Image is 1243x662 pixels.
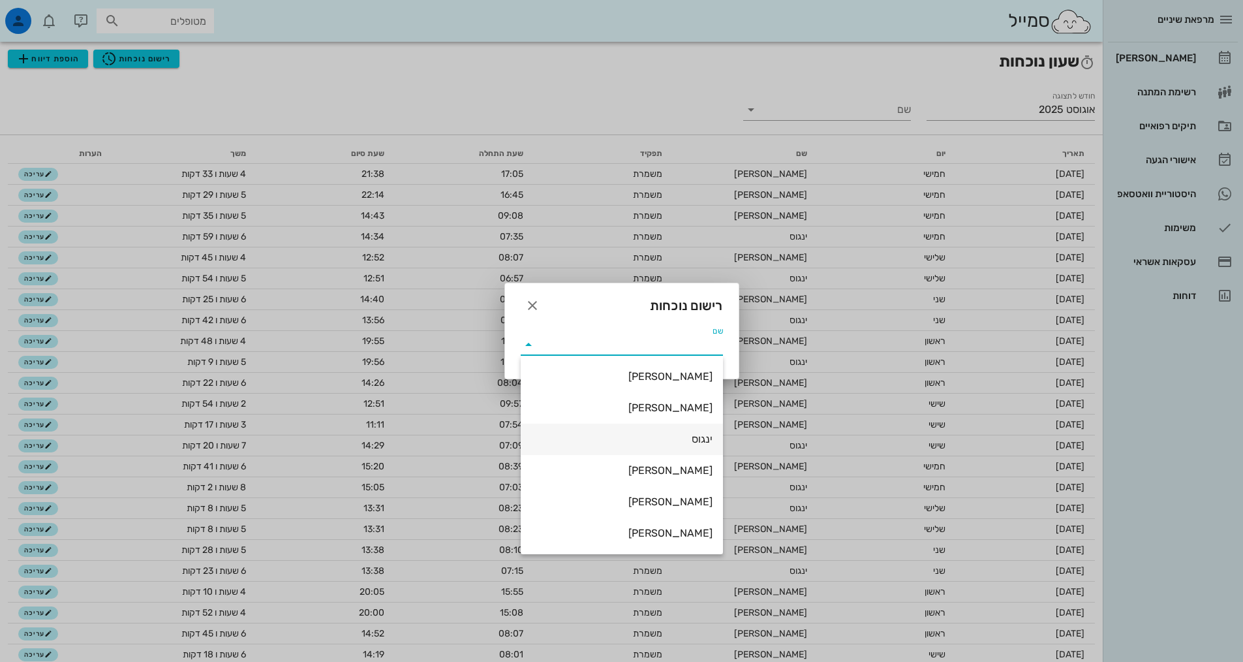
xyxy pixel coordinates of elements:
div: [PERSON_NAME] [531,527,713,539]
label: שם [713,326,723,336]
div: [PERSON_NAME] [531,402,713,414]
div: [PERSON_NAME] [531,370,713,383]
div: ינגוס [531,433,713,445]
div: רישום נוכחות [505,283,739,324]
div: [PERSON_NAME] [531,496,713,508]
div: [PERSON_NAME] [531,464,713,477]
